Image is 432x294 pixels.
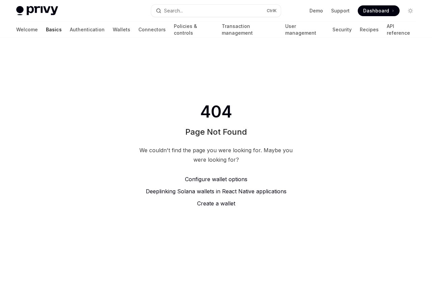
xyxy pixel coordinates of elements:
span: Configure wallet options [185,176,247,183]
a: Authentication [70,22,105,38]
a: Deeplinking Solana wallets in React Native applications [136,187,296,195]
div: Search... [164,7,183,15]
button: Open search [151,5,281,17]
a: Create a wallet [136,199,296,207]
a: API reference [387,22,416,38]
span: Create a wallet [197,200,235,207]
a: Basics [46,22,62,38]
button: Toggle dark mode [405,5,416,16]
span: Dashboard [363,7,389,14]
a: Policies & controls [174,22,214,38]
span: Deeplinking Solana wallets in React Native applications [146,188,287,195]
div: We couldn't find the page you were looking for. Maybe you were looking for? [136,145,296,164]
span: 404 [199,102,234,121]
h1: Page Not Found [185,127,247,137]
img: light logo [16,6,58,15]
a: User management [285,22,324,38]
a: Recipes [360,22,379,38]
a: Transaction management [222,22,277,38]
a: Support [331,7,350,14]
a: Security [332,22,352,38]
span: Ctrl K [267,8,277,13]
a: Configure wallet options [136,175,296,183]
a: Welcome [16,22,38,38]
a: Dashboard [358,5,400,16]
a: Demo [309,7,323,14]
a: Wallets [113,22,130,38]
a: Connectors [138,22,166,38]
